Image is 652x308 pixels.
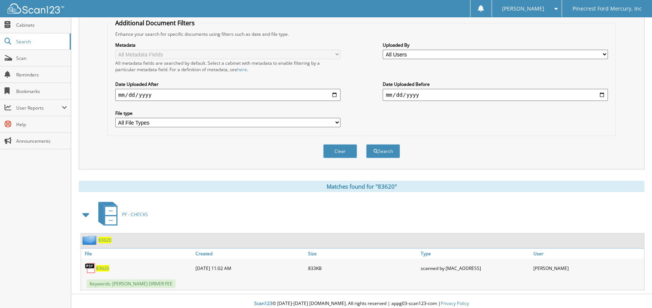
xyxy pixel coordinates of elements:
[16,88,67,95] span: Bookmarks
[115,110,341,116] label: File type
[122,211,148,218] span: PF - CHECKS
[82,235,98,245] img: folder2.png
[85,262,96,274] img: PDF.png
[16,22,67,28] span: Cabinets
[531,249,644,259] a: User
[16,55,67,61] span: Scan
[115,42,341,48] label: Metadata
[194,249,306,259] a: Created
[614,272,652,308] iframe: Chat Widget
[323,144,357,158] button: Clear
[115,89,341,101] input: start
[87,279,176,288] span: Keywords: [PERSON_NAME] DRIVER FEE
[81,249,194,259] a: File
[115,60,341,73] div: All metadata fields are searched by default. Select a cabinet with metadata to enable filtering b...
[98,237,111,243] a: 83620
[111,19,199,27] legend: Additional Document Filters
[194,261,306,276] div: [DATE] 11:02 AM
[111,31,612,37] div: Enhance your search for specific documents using filters such as date and file type.
[502,6,544,11] span: [PERSON_NAME]
[306,261,419,276] div: 833KB
[16,72,67,78] span: Reminders
[441,300,469,306] a: Privacy Policy
[531,261,644,276] div: [PERSON_NAME]
[254,300,272,306] span: Scan123
[366,144,400,158] button: Search
[79,181,644,192] div: Matches found for "83620"
[419,249,531,259] a: Type
[306,249,419,259] a: Size
[383,81,608,87] label: Date Uploaded Before
[237,66,247,73] a: here
[16,105,62,111] span: User Reports
[16,38,66,45] span: Search
[16,138,67,144] span: Announcements
[8,3,64,14] img: scan123-logo-white.svg
[573,6,642,11] span: Pinecrest Ford Mercury, Inc
[96,265,109,271] a: 83620
[383,42,608,48] label: Uploaded By
[16,121,67,128] span: Help
[115,81,341,87] label: Date Uploaded After
[383,89,608,101] input: end
[94,200,148,229] a: PF - CHECKS
[419,261,531,276] div: scanned by [MAC_ADDRESS]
